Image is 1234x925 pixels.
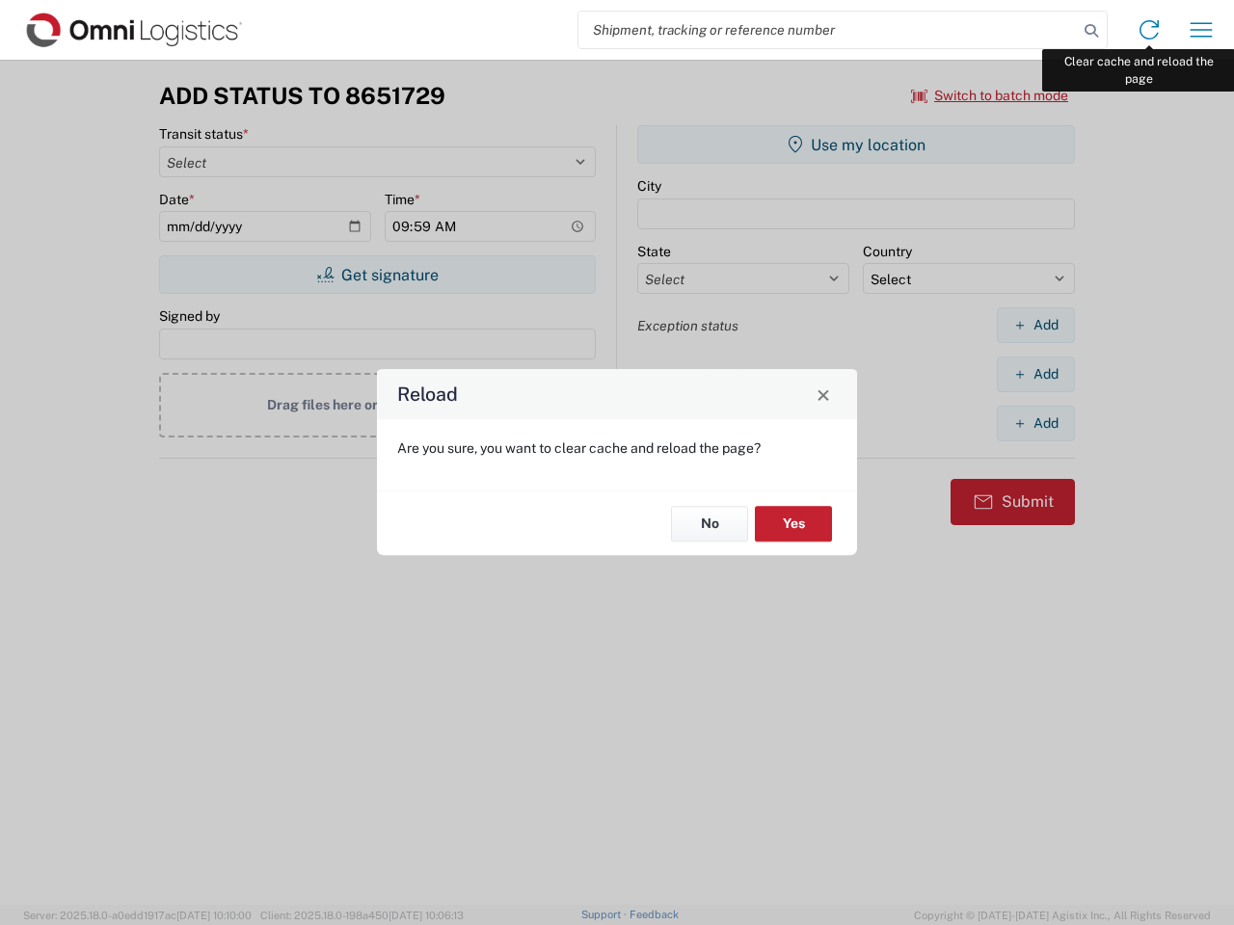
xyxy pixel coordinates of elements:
h4: Reload [397,381,458,409]
button: Close [810,381,837,408]
input: Shipment, tracking or reference number [578,12,1078,48]
button: Yes [755,506,832,542]
p: Are you sure, you want to clear cache and reload the page? [397,439,837,457]
button: No [671,506,748,542]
